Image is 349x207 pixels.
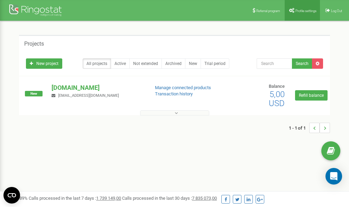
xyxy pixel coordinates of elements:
span: Profile settings [295,9,316,13]
a: New [185,58,201,69]
a: Refill balance [295,90,328,101]
span: 5,00 USD [269,90,285,108]
p: [DOMAIN_NAME] [52,83,144,92]
button: Search [292,58,312,69]
span: Calls processed in the last 7 days : [29,196,121,201]
span: Balance [269,84,285,89]
a: Trial period [201,58,229,69]
span: Referral program [256,9,280,13]
a: All projects [83,58,111,69]
a: New project [26,58,62,69]
h5: Projects [24,41,44,47]
div: Open Intercom Messenger [325,168,342,185]
a: Transaction history [155,91,193,96]
button: Open CMP widget [3,187,20,204]
u: 7 835 073,00 [192,196,217,201]
nav: ... [289,116,330,140]
span: Calls processed in the last 30 days : [122,196,217,201]
a: Archived [162,58,185,69]
span: 1 - 1 of 1 [289,123,309,133]
a: Active [111,58,130,69]
a: Not extended [129,58,162,69]
span: [EMAIL_ADDRESS][DOMAIN_NAME] [58,93,119,98]
span: Log Out [331,9,342,13]
a: Manage connected products [155,85,211,90]
span: New [25,91,43,96]
u: 1 739 149,00 [96,196,121,201]
input: Search [257,58,292,69]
